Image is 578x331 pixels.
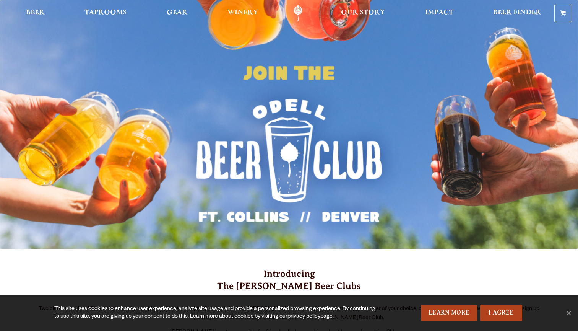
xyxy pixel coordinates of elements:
span: Beer [26,10,45,16]
a: Taprooms [80,5,132,22]
a: privacy policy [287,314,320,320]
a: Beer Finder [488,5,546,22]
a: Beer [21,5,50,22]
span: No [565,309,572,317]
a: Impact [420,5,458,22]
a: Learn More [421,305,477,321]
a: Our Story [336,5,390,22]
span: Impact [425,10,453,16]
span: Gear [167,10,188,16]
div: This site uses cookies to enhance user experience, analyze site usage and provide a personalized ... [54,305,378,321]
span: Our Story [341,10,385,16]
span: Beer Finder [493,10,541,16]
a: Gear [162,5,193,22]
a: I Agree [480,305,522,321]
span: Taprooms [84,10,127,16]
h3: Introducing The [PERSON_NAME] Beer Clubs [33,268,545,302]
a: Odell Home [284,5,312,22]
span: Winery [227,10,258,16]
a: Winery [222,5,263,22]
